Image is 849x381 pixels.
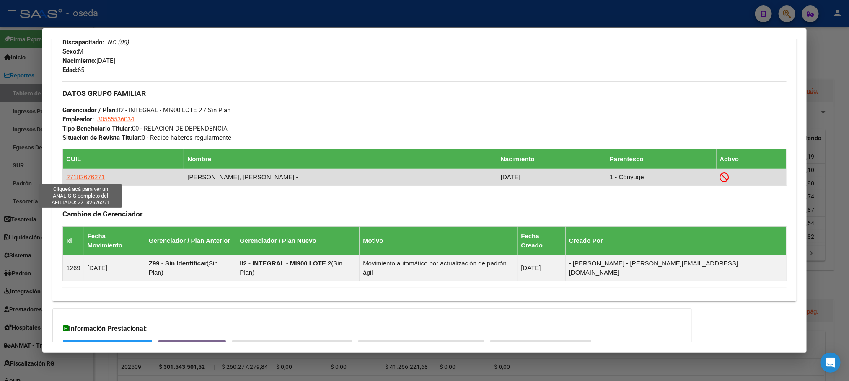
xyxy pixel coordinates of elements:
[158,340,226,355] button: Trazabilidad
[236,255,360,281] td: ( )
[821,353,841,373] div: Open Intercom Messenger
[236,226,360,255] th: Gerenciador / Plan Nuevo
[62,125,132,132] strong: Tipo Beneficiario Titular:
[62,209,786,219] h3: Cambios de Gerenciador
[107,39,129,46] i: NO (00)
[358,340,484,355] button: Not. Internacion / Censo Hosp.
[145,226,236,255] th: Gerenciador / Plan Anterior
[606,149,716,169] th: Parentesco
[62,134,231,142] span: 0 - Recibe haberes regularmente
[62,66,78,74] strong: Edad:
[149,260,207,267] strong: Z99 - Sin Identificar
[566,255,787,281] td: - [PERSON_NAME] - [PERSON_NAME][EMAIL_ADDRESS][DOMAIN_NAME]
[63,149,184,169] th: CUIL
[66,173,105,180] span: 27182676271
[62,48,83,55] span: M
[716,149,786,169] th: Activo
[149,260,218,276] span: Sin Plan
[497,149,606,169] th: Nacimiento
[84,226,145,255] th: Fecha Movimiento
[184,149,497,169] th: Nombre
[62,57,96,64] strong: Nacimiento:
[232,340,352,355] button: Sin Certificado Discapacidad
[63,324,682,334] h3: Información Prestacional:
[497,169,606,185] td: [DATE]
[63,255,84,281] td: 1269
[145,255,236,281] td: ( )
[240,260,342,276] span: Sin Plan
[63,340,152,355] button: SUR / SURGE / INTEGR.
[62,106,117,114] strong: Gerenciador / Plan:
[490,340,591,355] button: Prestaciones Auditadas
[62,134,142,142] strong: Situacion de Revista Titular:
[62,48,78,55] strong: Sexo:
[566,226,787,255] th: Creado Por
[62,57,115,64] span: [DATE]
[606,169,716,185] td: 1 - Cónyuge
[62,116,94,123] strong: Empleador:
[240,260,331,267] strong: II2 - INTEGRAL - MI900 LOTE 2
[63,226,84,255] th: Id
[62,125,228,132] span: 00 - RELACION DE DEPENDENCIA
[62,39,104,46] strong: Discapacitado:
[518,255,566,281] td: [DATE]
[62,89,786,98] h3: DATOS GRUPO FAMILIAR
[518,226,566,255] th: Fecha Creado
[360,255,518,281] td: Movimiento automático por actualización de padrón ágil
[84,255,145,281] td: [DATE]
[62,66,84,74] span: 65
[184,169,497,185] td: [PERSON_NAME], [PERSON_NAME] -
[360,226,518,255] th: Motivo
[97,116,134,123] span: 30555536034
[62,106,230,114] span: II2 - INTEGRAL - MI900 LOTE 2 / Sin Plan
